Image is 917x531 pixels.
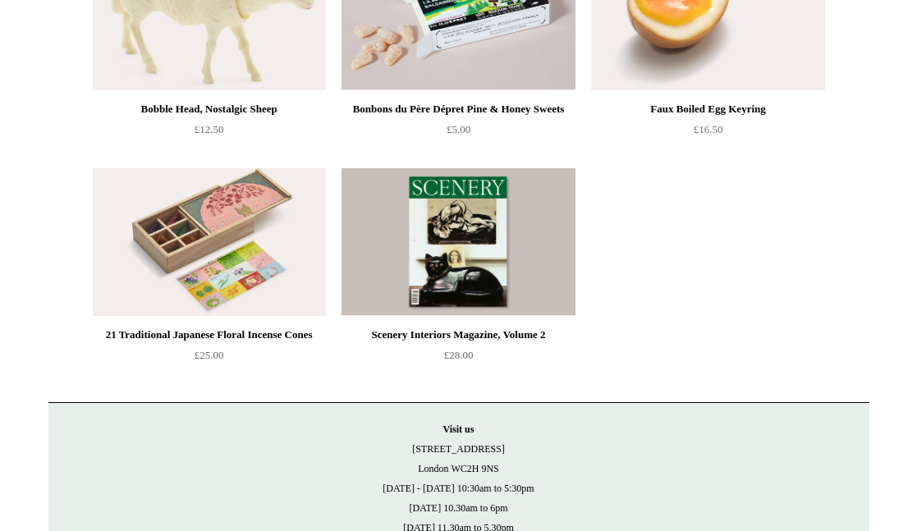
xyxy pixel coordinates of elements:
span: £16.50 [694,123,723,135]
span: £28.00 [444,349,474,361]
strong: Visit us [443,423,475,435]
a: 21 Traditional Japanese Floral Incense Cones £25.00 [93,325,326,392]
span: £5.00 [447,123,470,135]
a: Faux Boiled Egg Keyring £16.50 [591,99,824,167]
img: 21 Traditional Japanese Floral Incense Cones [93,168,326,316]
div: Faux Boiled Egg Keyring [595,99,820,119]
div: Bobble Head, Nostalgic Sheep [97,99,322,119]
span: £12.50 [195,123,224,135]
a: 21 Traditional Japanese Floral Incense Cones 21 Traditional Japanese Floral Incense Cones [93,168,326,316]
img: Scenery Interiors Magazine, Volume 2 [342,168,575,316]
div: Scenery Interiors Magazine, Volume 2 [346,325,571,345]
a: Bonbons du Père Dépret Pine & Honey Sweets £5.00 [342,99,575,167]
a: Scenery Interiors Magazine, Volume 2 Scenery Interiors Magazine, Volume 2 [342,168,575,316]
div: Bonbons du Père Dépret Pine & Honey Sweets [346,99,571,119]
a: Scenery Interiors Magazine, Volume 2 £28.00 [342,325,575,392]
a: Bobble Head, Nostalgic Sheep £12.50 [93,99,326,167]
div: 21 Traditional Japanese Floral Incense Cones [97,325,322,345]
span: £25.00 [195,349,224,361]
